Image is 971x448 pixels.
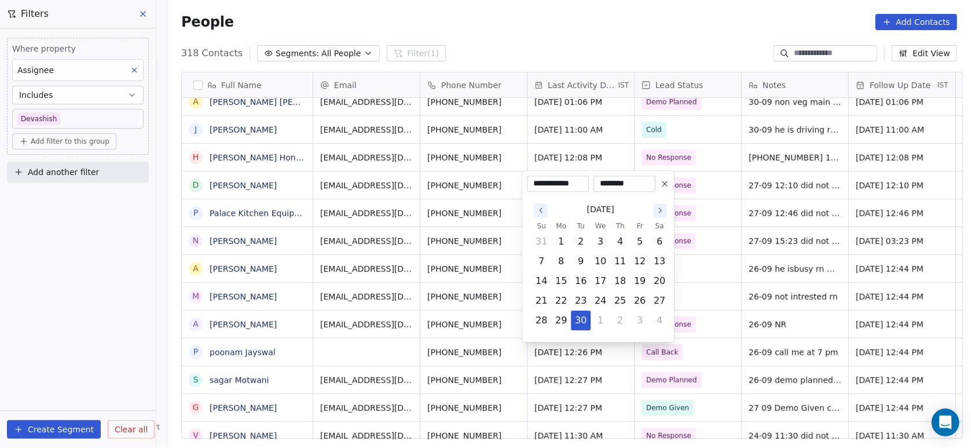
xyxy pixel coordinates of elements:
table: September 2025 [532,220,669,330]
button: Saturday, September 6th, 2025 [650,232,669,251]
button: Tuesday, September 2nd, 2025 [571,232,590,251]
button: Friday, September 19th, 2025 [631,272,649,290]
button: Wednesday, September 3rd, 2025 [591,232,610,251]
th: Saturday [650,220,669,232]
button: Monday, September 1st, 2025 [552,232,570,251]
button: Thursday, September 25th, 2025 [611,292,629,310]
button: Saturday, September 27th, 2025 [650,292,669,310]
button: Monday, September 22nd, 2025 [552,292,570,310]
th: Monday [551,220,571,232]
button: Thursday, September 11th, 2025 [611,252,629,271]
button: Thursday, September 4th, 2025 [611,232,629,251]
th: Thursday [610,220,630,232]
button: Tuesday, September 23rd, 2025 [571,292,590,310]
th: Sunday [532,220,551,232]
th: Wednesday [591,220,610,232]
button: Go to the Previous Month [534,203,548,217]
button: Monday, September 29th, 2025 [552,311,570,330]
button: Saturday, October 4th, 2025 [650,311,669,330]
th: Friday [630,220,650,232]
button: Friday, September 26th, 2025 [631,292,649,310]
button: Saturday, September 20th, 2025 [650,272,669,290]
button: Go to the Next Month [653,203,667,217]
button: Thursday, September 18th, 2025 [611,272,629,290]
button: Tuesday, September 9th, 2025 [571,252,590,271]
button: Tuesday, September 16th, 2025 [571,272,590,290]
button: Thursday, October 2nd, 2025 [611,311,629,330]
button: Friday, October 3rd, 2025 [631,311,649,330]
th: Tuesday [571,220,591,232]
button: Monday, September 8th, 2025 [552,252,570,271]
button: Wednesday, September 24th, 2025 [591,292,610,310]
button: Sunday, August 31st, 2025 [532,232,551,251]
button: Wednesday, September 17th, 2025 [591,272,610,290]
span: [DATE] [587,203,614,216]
button: Sunday, September 14th, 2025 [532,272,551,290]
button: Friday, September 12th, 2025 [631,252,649,271]
button: Sunday, September 21st, 2025 [532,292,551,310]
button: Sunday, September 28th, 2025 [532,311,551,330]
button: Wednesday, September 10th, 2025 [591,252,610,271]
button: Wednesday, October 1st, 2025 [591,311,610,330]
button: Today, Tuesday, September 30th, 2025, selected [571,311,590,330]
button: Monday, September 15th, 2025 [552,272,570,290]
button: Saturday, September 13th, 2025 [650,252,669,271]
button: Sunday, September 7th, 2025 [532,252,551,271]
button: Friday, September 5th, 2025 [631,232,649,251]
